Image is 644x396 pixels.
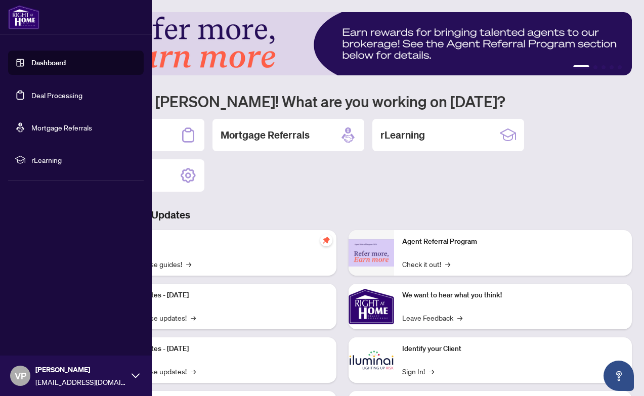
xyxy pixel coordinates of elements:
[31,91,82,100] a: Deal Processing
[53,208,632,222] h3: Brokerage & Industry Updates
[349,337,394,383] img: Identify your Client
[349,284,394,329] img: We want to hear what you think!
[429,366,434,377] span: →
[445,258,450,270] span: →
[402,290,624,301] p: We want to hear what you think!
[8,5,39,29] img: logo
[593,65,597,69] button: 2
[31,154,137,165] span: rLearning
[186,258,191,270] span: →
[53,92,632,111] h1: Welcome back [PERSON_NAME]! What are you working on [DATE]?
[31,123,92,132] a: Mortgage Referrals
[53,12,632,75] img: Slide 0
[191,366,196,377] span: →
[380,128,425,142] h2: rLearning
[349,239,394,267] img: Agent Referral Program
[402,343,624,355] p: Identify your Client
[402,258,450,270] a: Check it out!→
[618,65,622,69] button: 5
[15,369,26,383] span: VP
[402,312,462,323] a: Leave Feedback→
[191,312,196,323] span: →
[602,65,606,69] button: 3
[457,312,462,323] span: →
[106,236,328,247] p: Self-Help
[35,376,126,387] span: [EMAIL_ADDRESS][DOMAIN_NAME]
[573,65,589,69] button: 1
[35,364,126,375] span: [PERSON_NAME]
[31,58,66,67] a: Dashboard
[320,234,332,246] span: pushpin
[604,361,634,391] button: Open asap
[221,128,310,142] h2: Mortgage Referrals
[610,65,614,69] button: 4
[106,343,328,355] p: Platform Updates - [DATE]
[106,290,328,301] p: Platform Updates - [DATE]
[402,366,434,377] a: Sign In!→
[402,236,624,247] p: Agent Referral Program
